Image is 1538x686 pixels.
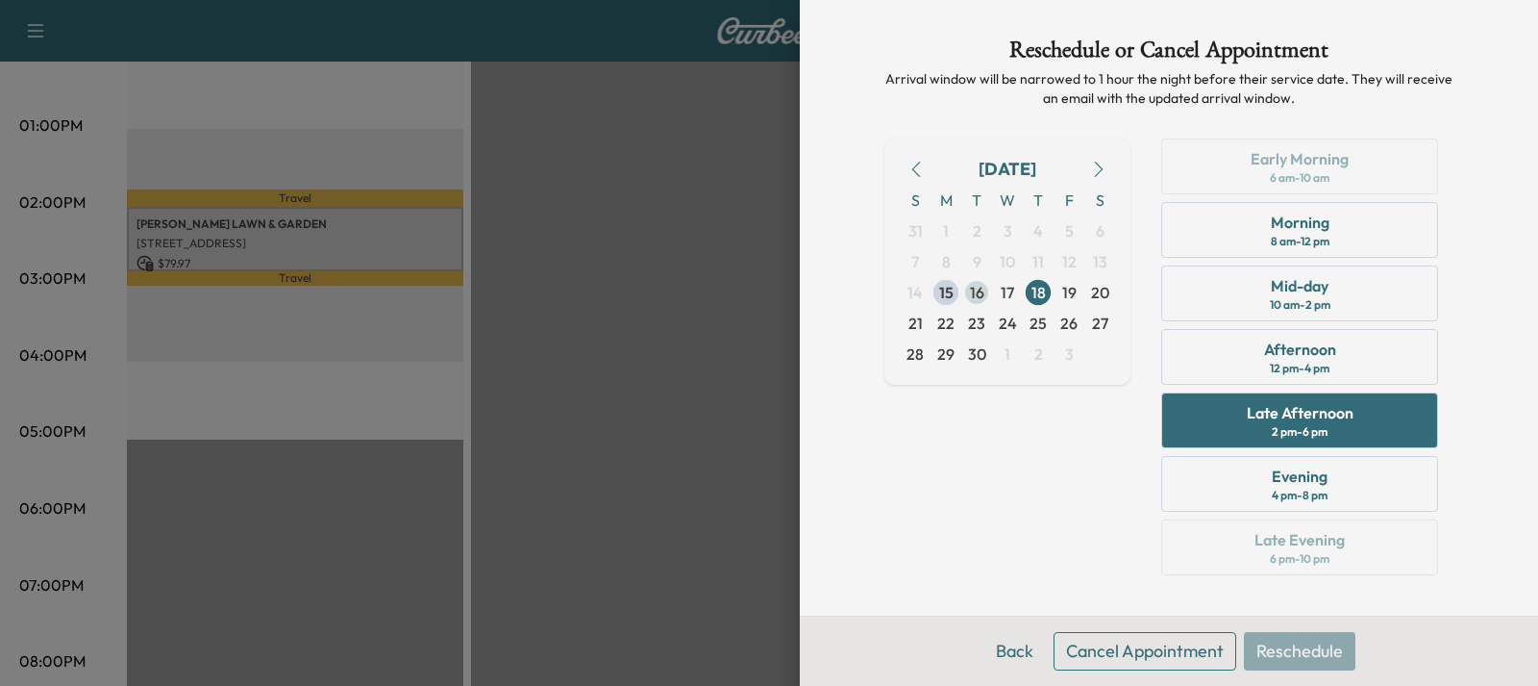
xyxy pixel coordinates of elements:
[1065,219,1074,242] span: 5
[979,156,1036,183] div: [DATE]
[1023,185,1054,216] span: T
[1271,211,1329,234] div: Morning
[1054,632,1236,671] button: Cancel Appointment
[1033,219,1043,242] span: 4
[908,219,923,242] span: 31
[1060,312,1078,335] span: 26
[973,219,981,242] span: 2
[999,312,1017,335] span: 24
[937,343,955,366] span: 29
[900,185,930,216] span: S
[937,312,955,335] span: 22
[908,312,923,335] span: 21
[973,250,981,273] span: 9
[1000,250,1015,273] span: 10
[1062,250,1077,273] span: 12
[1271,234,1329,249] div: 8 am - 12 pm
[1272,465,1327,488] div: Evening
[911,250,919,273] span: 7
[1093,250,1107,273] span: 13
[1062,281,1077,304] span: 19
[884,69,1453,108] p: Arrival window will be narrowed to 1 hour the night before their service date. They will receive ...
[1065,343,1074,366] span: 3
[1247,401,1353,424] div: Late Afternoon
[1001,281,1014,304] span: 17
[1096,219,1104,242] span: 6
[907,281,923,304] span: 14
[968,343,986,366] span: 30
[1005,343,1010,366] span: 1
[1271,274,1328,297] div: Mid-day
[1272,488,1327,503] div: 4 pm - 8 pm
[1272,424,1327,440] div: 2 pm - 6 pm
[1270,297,1330,313] div: 10 am - 2 pm
[1084,185,1115,216] span: S
[1034,343,1043,366] span: 2
[906,343,924,366] span: 28
[983,632,1046,671] button: Back
[939,281,954,304] span: 15
[943,219,949,242] span: 1
[1004,219,1012,242] span: 3
[1264,338,1336,361] div: Afternoon
[970,281,984,304] span: 16
[1270,361,1329,376] div: 12 pm - 4 pm
[1092,312,1108,335] span: 27
[992,185,1023,216] span: W
[1054,185,1084,216] span: F
[1029,312,1047,335] span: 25
[942,250,951,273] span: 8
[930,185,961,216] span: M
[1031,281,1046,304] span: 18
[1091,281,1109,304] span: 20
[1032,250,1044,273] span: 11
[884,38,1453,69] h1: Reschedule or Cancel Appointment
[968,312,985,335] span: 23
[961,185,992,216] span: T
